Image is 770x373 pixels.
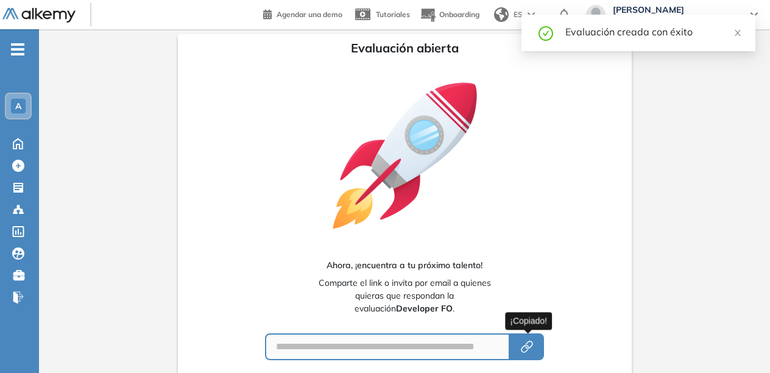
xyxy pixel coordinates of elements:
span: Onboarding [439,10,479,19]
span: Evaluación abierta [351,39,459,57]
img: world [494,7,509,22]
img: arrow [528,12,535,17]
i: - [11,48,24,51]
img: Logo [2,8,76,23]
span: Comparte el link o invita por email a quienes quieras que respondan la evaluación . [316,277,493,315]
span: ES [514,9,523,20]
span: [PERSON_NAME] [613,5,738,15]
a: Agendar una demo [263,6,342,21]
div: Evaluación creada con éxito [565,24,741,39]
span: A [15,101,21,111]
span: close [733,29,742,37]
span: Tutoriales [376,10,410,19]
span: Ahora, ¡encuentra a tu próximo talento! [327,259,482,272]
span: check-circle [539,24,553,41]
span: Agendar una demo [277,10,342,19]
b: Developer FO [396,303,453,314]
button: Onboarding [420,2,479,28]
div: ¡Copiado! [505,312,552,330]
